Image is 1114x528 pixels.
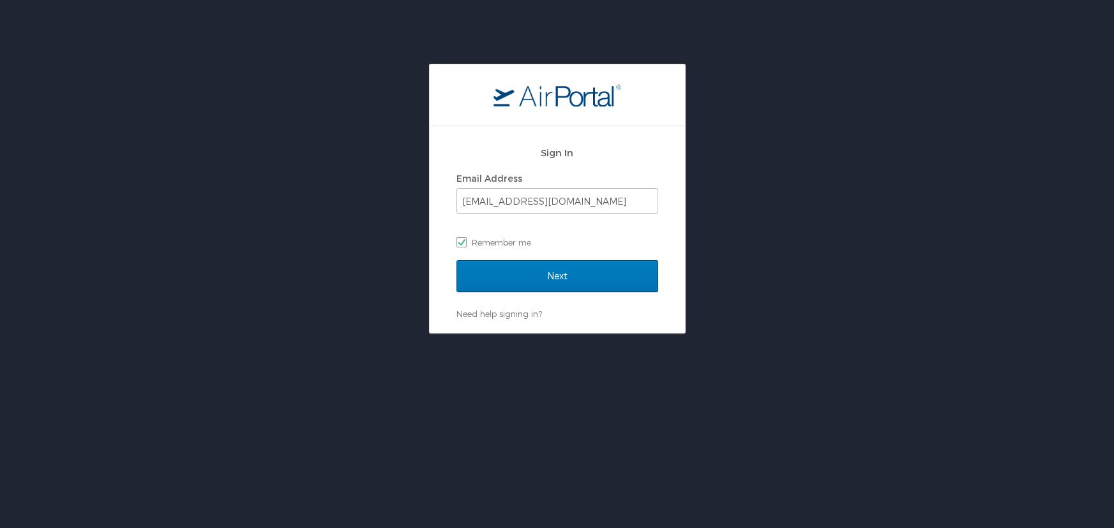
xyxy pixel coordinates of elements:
[493,84,621,106] img: logo
[456,173,522,184] label: Email Address
[456,260,658,292] input: Next
[456,145,658,160] h2: Sign In
[456,233,658,252] label: Remember me
[456,309,542,319] a: Need help signing in?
